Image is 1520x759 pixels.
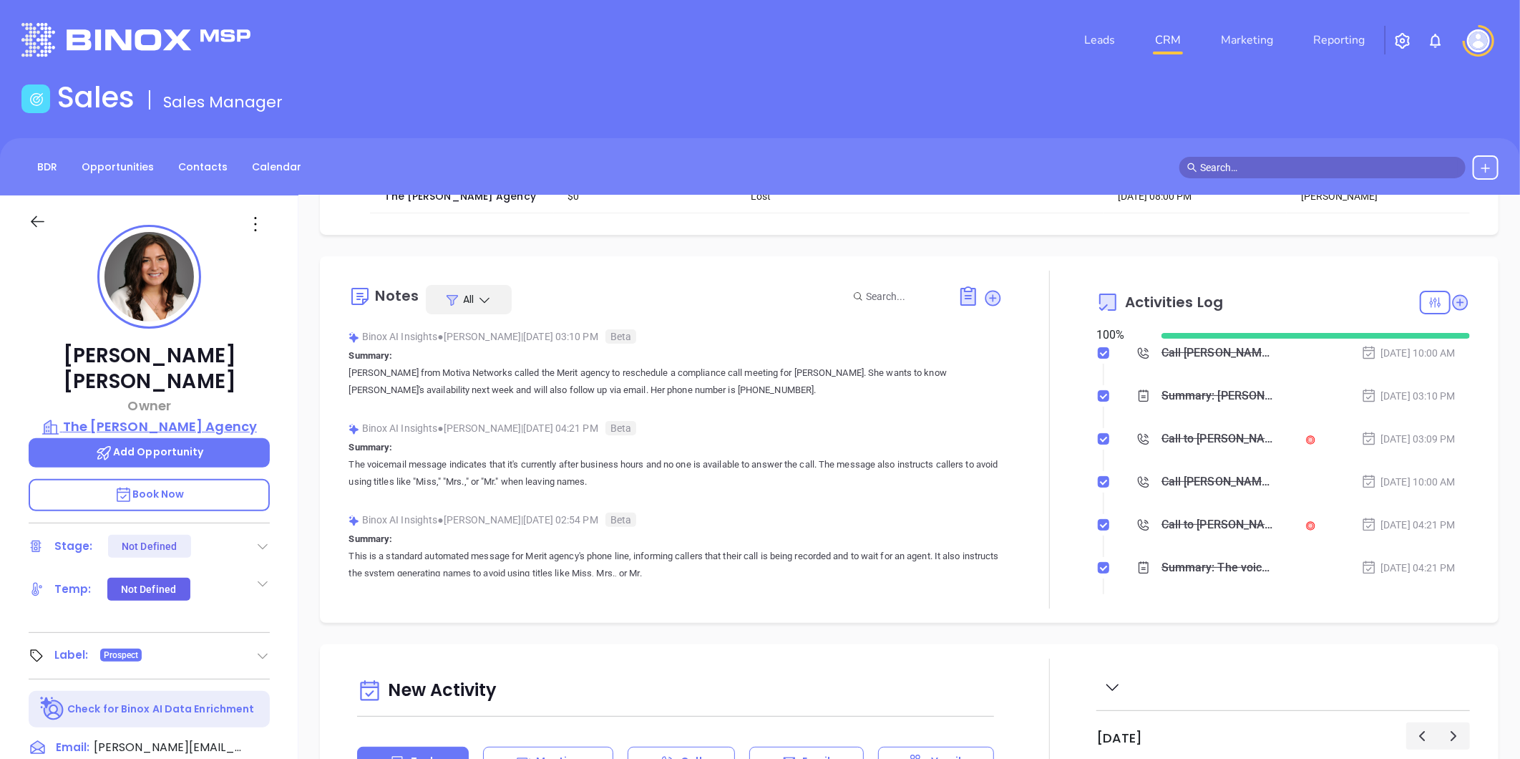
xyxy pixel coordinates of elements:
div: [DATE] 04:21 PM [1361,517,1456,533]
a: CRM [1149,26,1187,54]
div: New Activity [357,673,994,710]
span: Email: [56,739,89,758]
p: [PERSON_NAME] [PERSON_NAME] [29,343,270,395]
a: The [PERSON_NAME] Agency [384,189,535,203]
div: Call [PERSON_NAME] to follow up [1161,342,1275,364]
div: Binox AI Insights [PERSON_NAME] | [DATE] 02:54 PM [349,509,1003,531]
a: The [PERSON_NAME] Agency [29,417,270,437]
a: BDR [29,155,66,179]
div: Binox AI Insights [PERSON_NAME] | [DATE] 04:21 PM [349,417,1003,439]
span: Activities Log [1125,295,1223,309]
div: [PERSON_NAME] [1301,188,1464,204]
div: Call to [PERSON_NAME] [1161,514,1275,536]
span: Book Now [115,487,185,501]
div: Not Defined [122,535,177,558]
img: iconSetting [1394,32,1411,49]
div: Label: [54,644,89,666]
span: Beta [605,329,636,344]
span: Beta [605,421,636,435]
b: Summary: [349,442,392,453]
p: Check for Binox AI Data Enrichment [67,702,254,717]
button: Previous day [1406,722,1438,749]
div: Not Defined [121,578,176,601]
h1: Sales [57,80,135,115]
div: Call [PERSON_NAME] to follow up [1161,471,1275,493]
span: ● [437,422,444,434]
b: Summary: [349,350,392,361]
div: Binox AI Insights [PERSON_NAME] | [DATE] 03:10 PM [349,326,1003,347]
p: Owner [29,396,270,415]
img: Ai-Enrich-DaqCidB-.svg [40,697,65,722]
span: All [463,292,474,306]
a: Opportunities [73,155,162,179]
input: Search… [1200,160,1458,175]
img: svg%3e [349,516,359,526]
p: This is a standard automated message for Merit agency's phone line, informing callers that their ... [349,548,1003,582]
div: Summary: [PERSON_NAME] from Motiva Networks called the Merit agency to reschedule a compliance ca... [1161,385,1275,407]
div: Lost [751,188,915,204]
div: [DATE] 04:21 PM [1361,560,1456,576]
div: Notes [375,289,419,303]
input: Search... [866,289,942,304]
img: user [1467,29,1490,52]
div: Call to [PERSON_NAME] [1161,428,1275,450]
span: Beta [605,513,636,527]
div: [DATE] 03:09 PM [1361,431,1456,447]
span: [PERSON_NAME][EMAIL_ADDRESS][DOMAIN_NAME] [94,739,244,756]
img: svg%3e [349,424,359,435]
span: ● [437,514,444,526]
a: Reporting [1307,26,1370,54]
div: [DATE] 10:00 AM [1361,345,1456,361]
a: Marketing [1215,26,1279,54]
div: Stage: [54,536,93,557]
img: iconNotification [1427,32,1444,49]
div: [DATE] 03:10 PM [1361,388,1456,404]
a: Contacts [170,155,236,179]
span: ● [437,331,444,342]
a: Leads [1078,26,1121,54]
img: logo [21,23,250,57]
div: Temp: [54,579,92,600]
div: 100 % [1096,327,1144,344]
h2: [DATE] [1096,730,1142,746]
span: Sales Manager [163,91,283,113]
span: search [1187,163,1197,173]
div: Summary: The voicemail message indicates that it's currently after business hours and no one is a... [1161,557,1275,579]
div: $0 [568,188,731,204]
div: [DATE] 10:00 AM [1361,474,1456,490]
img: profile-user [104,232,194,322]
a: Calendar [243,155,310,179]
p: [PERSON_NAME] from Motiva Networks called the Merit agency to reschedule a compliance call meetin... [349,364,1003,399]
img: svg%3e [349,332,359,343]
div: [DATE] 08:00 PM [1118,188,1281,204]
span: Prospect [104,647,139,663]
button: Next day [1438,722,1470,749]
span: Add Opportunity [95,445,204,459]
p: The voicemail message indicates that it's currently after business hours and no one is available ... [349,456,1003,490]
b: Summary: [349,533,392,544]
